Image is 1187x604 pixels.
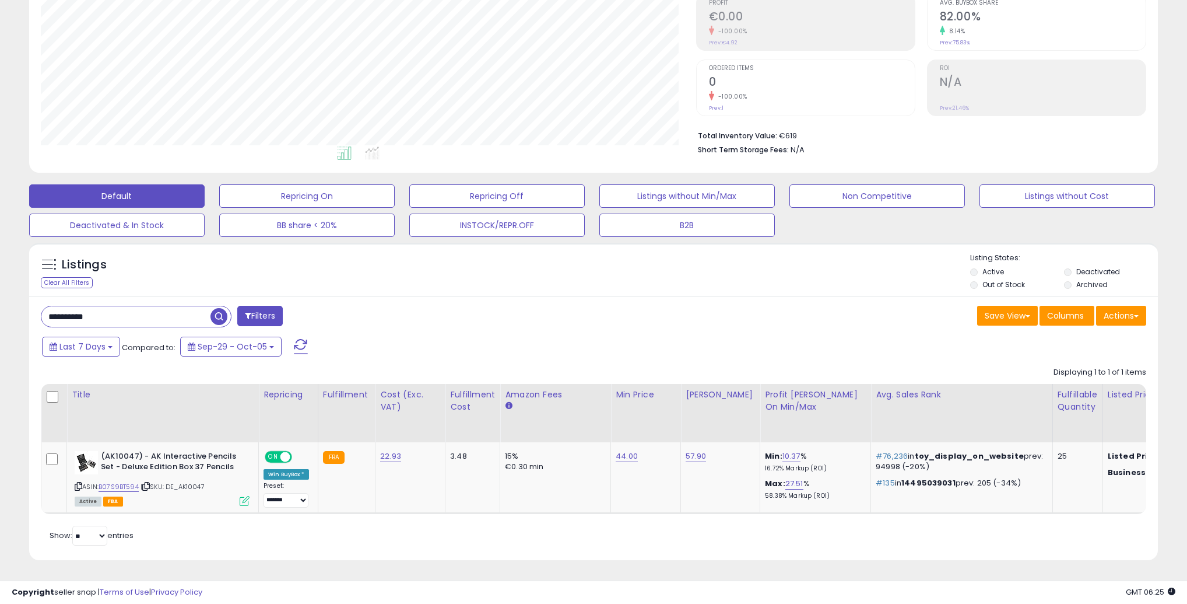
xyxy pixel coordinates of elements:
button: Save View [977,306,1038,326]
span: #76,236 [876,451,908,462]
button: Default [29,184,205,208]
div: Fulfillment Cost [450,389,495,413]
span: #135 [876,477,895,488]
div: ASIN: [75,451,250,505]
div: Amazon Fees [505,389,606,401]
button: Deactivated & In Stock [29,214,205,237]
b: (AK10047) - AK Interactive Pencils Set - Deluxe Edition Box 37 Pencils [101,451,243,476]
label: Out of Stock [982,280,1025,289]
small: Prev: €4.92 [709,39,738,46]
div: Clear All Filters [41,277,93,288]
div: % [765,479,862,500]
button: INSTOCK/REPR.OFF [409,214,585,237]
button: Listings without Min/Max [599,184,775,208]
p: Listing States: [970,253,1158,264]
div: Title [72,389,254,401]
div: Cost (Exc. VAT) [380,389,440,413]
a: 27.51 [785,478,803,490]
span: 2025-10-13 06:25 GMT [1126,586,1175,598]
button: Actions [1096,306,1146,326]
button: Repricing On [219,184,395,208]
a: 57.90 [686,451,706,462]
h2: €0.00 [709,10,915,26]
button: B2B [599,214,775,237]
span: All listings currently available for purchase on Amazon [75,497,101,507]
span: Ordered Items [709,65,915,72]
small: Prev: 75.83% [940,39,970,46]
span: OFF [290,452,309,462]
b: Total Inventory Value: [698,131,777,141]
span: ROI [940,65,1146,72]
div: Avg. Sales Rank [876,389,1047,401]
div: Fulfillment [323,389,370,401]
a: 44.00 [616,451,638,462]
th: The percentage added to the cost of goods (COGS) that forms the calculator for Min & Max prices. [760,384,871,442]
small: -100.00% [714,27,747,36]
span: Columns [1047,310,1084,322]
div: €0.30 min [505,462,602,472]
div: Profit [PERSON_NAME] on Min/Max [765,389,866,413]
div: seller snap | | [12,587,202,598]
h2: N/A [940,75,1146,91]
p: in prev: 205 (-34%) [876,478,1043,488]
h2: 82.00% [940,10,1146,26]
a: B07S9BT594 [99,482,139,492]
a: 22.93 [380,451,401,462]
span: ON [266,452,280,462]
small: Prev: 21.46% [940,104,969,111]
div: 25 [1058,451,1094,462]
small: Prev: 1 [709,104,724,111]
div: [PERSON_NAME] [686,389,755,401]
span: FBA [103,497,123,507]
label: Archived [1076,280,1108,289]
small: -100.00% [714,92,747,101]
label: Active [982,267,1004,277]
button: Repricing Off [409,184,585,208]
b: Listed Price: [1108,451,1161,462]
span: Compared to: [122,342,175,353]
p: 16.72% Markup (ROI) [765,465,862,473]
div: % [765,451,862,473]
div: 15% [505,451,602,462]
button: Sep-29 - Oct-05 [180,337,282,357]
a: 10.37 [782,451,800,462]
button: BB share < 20% [219,214,395,237]
div: Fulfillable Quantity [1058,389,1098,413]
h2: 0 [709,75,915,91]
div: 3.48 [450,451,491,462]
b: Business Price: [1108,467,1172,478]
span: Last 7 Days [59,341,106,352]
label: Deactivated [1076,267,1120,277]
button: Non Competitive [789,184,965,208]
div: Min Price [616,389,676,401]
p: 58.38% Markup (ROI) [765,492,862,500]
span: Sep-29 - Oct-05 [198,341,267,352]
b: Min: [765,451,782,462]
b: Max: [765,478,785,489]
button: Listings without Cost [979,184,1155,208]
button: Last 7 Days [42,337,120,357]
span: toy_display_on_website [915,451,1024,462]
button: Columns [1039,306,1094,326]
span: 14495039031 [901,477,956,488]
span: N/A [791,144,805,155]
h5: Listings [62,257,107,273]
button: Filters [237,306,283,326]
span: | SKU: DE_AK10047 [141,482,205,491]
div: Preset: [264,482,309,508]
small: Amazon Fees. [505,401,512,411]
a: Privacy Policy [151,586,202,598]
p: in prev: 94998 (-20%) [876,451,1043,472]
strong: Copyright [12,586,54,598]
small: 8.14% [945,27,965,36]
div: Win BuyBox * [264,469,309,480]
span: Show: entries [50,530,134,541]
li: €619 [698,128,1138,142]
a: Terms of Use [100,586,149,598]
small: FBA [323,451,345,464]
img: 41ypoBDMPjL._SL40_.jpg [75,451,98,474]
b: Short Term Storage Fees: [698,145,789,155]
div: Repricing [264,389,313,401]
div: Displaying 1 to 1 of 1 items [1053,367,1146,378]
